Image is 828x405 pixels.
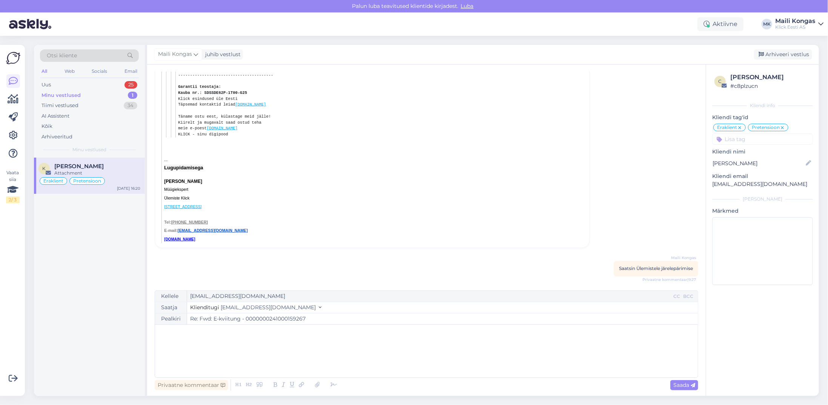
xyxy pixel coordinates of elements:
[697,17,744,31] div: Aktiivne
[730,82,811,90] div: # c8plzucn
[164,179,202,184] b: [PERSON_NAME]
[712,133,813,145] input: Lisa tag
[171,220,208,224] u: [PHONE_NUMBER]
[164,165,203,170] span: Lugupidamisega
[41,102,78,109] div: Tiimi vestlused
[164,187,188,192] span: Müügiekspert
[730,73,811,82] div: [PERSON_NAME]
[164,220,208,224] span: Tel:
[54,170,140,176] div: Attachment
[155,291,187,302] div: Kellele
[41,112,69,120] div: AI Assistent
[41,81,51,89] div: Uus
[187,291,672,302] input: Recepient...
[40,66,49,76] div: All
[41,133,72,141] div: Arhiveeritud
[754,49,812,60] div: Arhiveeri vestlus
[619,266,693,272] span: Saatsin Ülemistele järelepärimise
[155,380,228,390] div: Privaatne kommentaar
[155,302,187,313] div: Saatja
[164,158,168,163] span: --
[762,19,772,29] div: MK
[73,179,101,183] span: Pretensioon
[6,51,20,65] img: Askly Logo
[124,81,137,89] div: 25
[117,186,140,191] div: [DATE] 16:20
[752,125,780,130] span: Pretensioon
[775,18,823,30] a: Maili KongasKlick Eesti AS
[712,207,813,215] p: Märkmed
[164,205,201,209] a: [STREET_ADDRESS]
[775,18,815,24] div: Maili Kongas
[41,92,81,99] div: Minu vestlused
[178,228,248,233] a: [EMAIL_ADDRESS][DOMAIN_NAME]
[155,313,187,324] div: Pealkiri
[672,293,682,300] div: CC
[712,196,813,202] div: [PERSON_NAME]
[713,159,804,167] input: Lisa nimi
[202,51,241,58] div: juhib vestlust
[682,293,695,300] div: BCC
[673,382,695,388] span: Saada
[235,102,266,107] a: [DOMAIN_NAME]
[668,255,696,261] span: Maili Kongas
[190,304,219,311] span: Klienditugi
[124,102,137,109] div: 34
[712,114,813,121] p: Kliendi tag'id
[221,304,316,311] span: [EMAIL_ADDRESS][DOMAIN_NAME]
[123,66,139,76] div: Email
[207,126,238,130] a: [DOMAIN_NAME]
[72,146,106,153] span: Minu vestlused
[642,277,696,283] span: Privaatne kommentaar | 9:27
[6,169,20,203] div: Vaata siia
[178,91,247,95] b: Kauba nr.: SDSSDE62P-1T00-G25
[158,50,192,58] span: Maili Kongas
[128,92,137,99] div: 1
[190,304,321,311] button: Klienditugi [EMAIL_ADDRESS][DOMAIN_NAME]
[6,196,20,203] div: 2 / 3
[178,84,221,89] b: Garantii teostaja:
[459,3,476,9] span: Luba
[63,66,76,76] div: Web
[712,102,813,109] div: Kliendi info
[43,179,63,183] span: Eraklient
[712,148,813,156] p: Kliendi nimi
[90,66,109,76] div: Socials
[41,123,52,130] div: Kõik
[719,78,722,84] span: c
[717,125,737,130] span: Eraklient
[43,166,46,171] span: K
[54,163,104,170] span: Kristiina-Kai Roseniit
[712,172,813,180] p: Kliendi email
[775,24,815,30] div: Klick Eesti AS
[47,52,77,60] span: Otsi kliente
[712,180,813,188] p: [EMAIL_ADDRESS][DOMAIN_NAME]
[164,196,189,200] span: Ülemiste Klick
[164,228,178,233] span: E-mail:
[187,313,698,324] input: Write subject here...
[164,237,195,241] a: [DOMAIN_NAME]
